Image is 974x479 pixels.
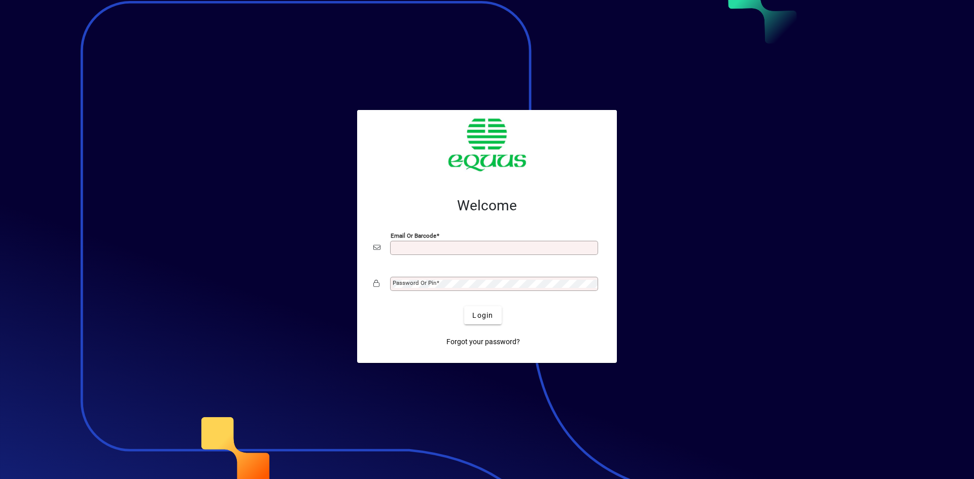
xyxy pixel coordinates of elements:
span: Forgot your password? [446,337,520,347]
h2: Welcome [373,197,601,214]
mat-label: Email or Barcode [391,232,436,239]
mat-label: Password or Pin [393,279,436,286]
button: Login [464,306,501,324]
span: Login [472,310,493,321]
a: Forgot your password? [442,333,524,351]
